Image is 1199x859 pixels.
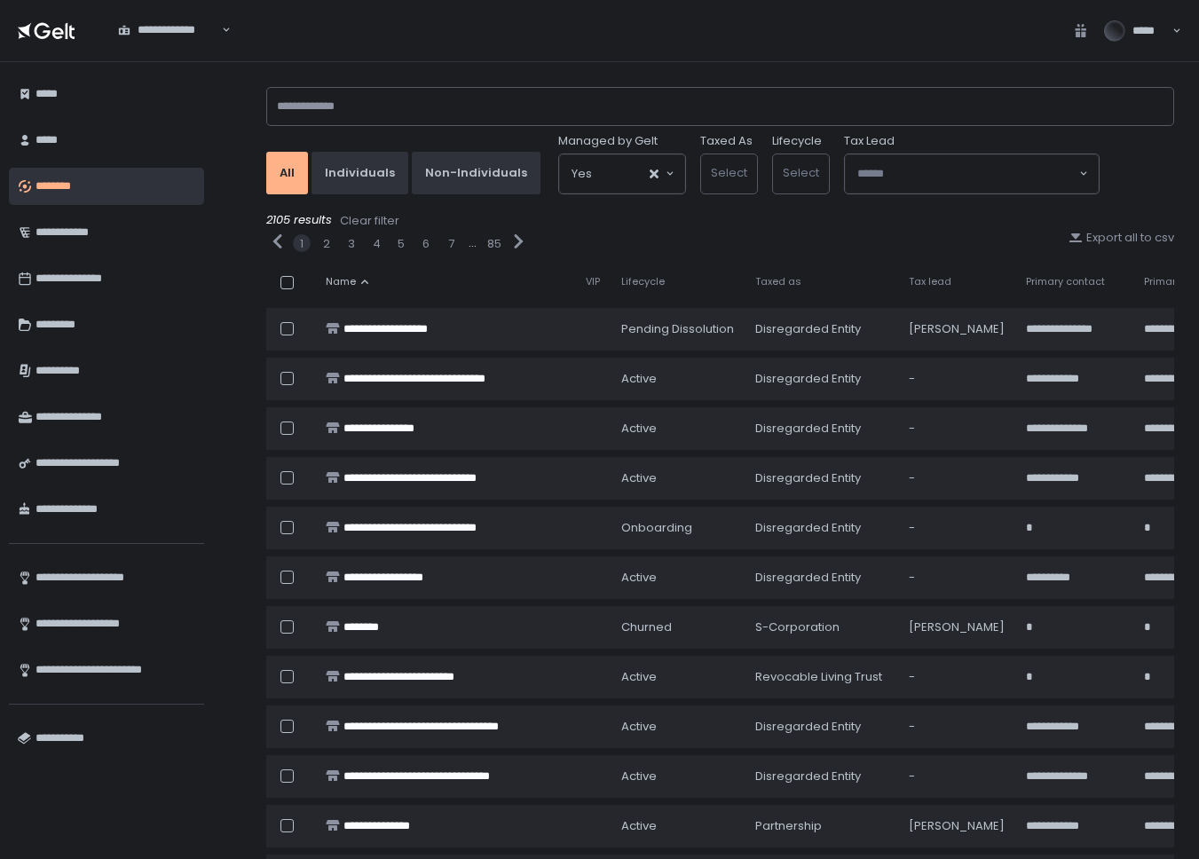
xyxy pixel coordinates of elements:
span: active [621,669,657,685]
input: Search for option [592,165,648,183]
div: Individuals [325,165,395,181]
div: Partnership [755,818,887,834]
span: active [621,719,657,735]
div: [PERSON_NAME] [909,619,1005,635]
label: Lifecycle [772,133,822,149]
button: Export all to csv [1069,230,1174,246]
div: Clear filter [340,213,399,229]
div: S-Corporation [755,619,887,635]
button: 3 [348,236,355,252]
div: - [909,719,1005,735]
div: Disregarded Entity [755,371,887,387]
button: Clear filter [339,212,400,230]
button: 2 [323,236,330,252]
span: Lifecycle [621,275,665,288]
div: ... [469,235,477,251]
span: active [621,470,657,486]
span: active [621,421,657,437]
span: active [621,818,657,834]
span: Name [326,275,356,288]
button: 7 [448,236,454,252]
div: - [909,421,1005,437]
div: - [909,669,1005,685]
div: Disregarded Entity [755,768,887,784]
div: - [909,470,1005,486]
span: active [621,570,657,586]
span: Primary contact [1026,275,1105,288]
div: - [909,768,1005,784]
div: Disregarded Entity [755,470,887,486]
div: - [909,371,1005,387]
span: active [621,371,657,387]
div: Disregarded Entity [755,421,887,437]
span: active [621,768,657,784]
div: Disregarded Entity [755,570,887,586]
span: Select [783,164,819,181]
input: Search for option [857,165,1077,183]
div: All [280,165,295,181]
div: Search for option [845,154,1099,193]
div: Disregarded Entity [755,321,887,337]
button: 1 [300,236,304,252]
div: Search for option [106,12,231,49]
button: 5 [398,236,405,252]
span: pending Dissolution [621,321,734,337]
div: [PERSON_NAME] [909,321,1005,337]
span: Managed by Gelt [558,133,658,149]
span: churned [621,619,672,635]
input: Search for option [219,21,220,39]
div: Non-Individuals [425,165,527,181]
button: 85 [487,236,501,252]
div: [PERSON_NAME] [909,818,1005,834]
button: Individuals [312,152,408,194]
div: Search for option [559,154,685,193]
span: Select [711,164,747,181]
div: Disregarded Entity [755,719,887,735]
div: 2105 results [266,212,1174,230]
div: Disregarded Entity [755,520,887,536]
button: Non-Individuals [412,152,540,194]
label: Taxed As [700,133,753,149]
button: 6 [422,236,430,252]
button: Clear Selected [650,169,659,178]
button: All [266,152,308,194]
span: Taxed as [755,275,801,288]
span: Tax Lead [844,133,895,149]
span: Tax lead [909,275,951,288]
div: - [909,570,1005,586]
button: 4 [373,236,381,252]
div: - [909,520,1005,536]
span: Yes [572,165,592,183]
span: VIP [586,275,600,288]
span: onboarding [621,520,692,536]
div: Revocable Living Trust [755,669,887,685]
